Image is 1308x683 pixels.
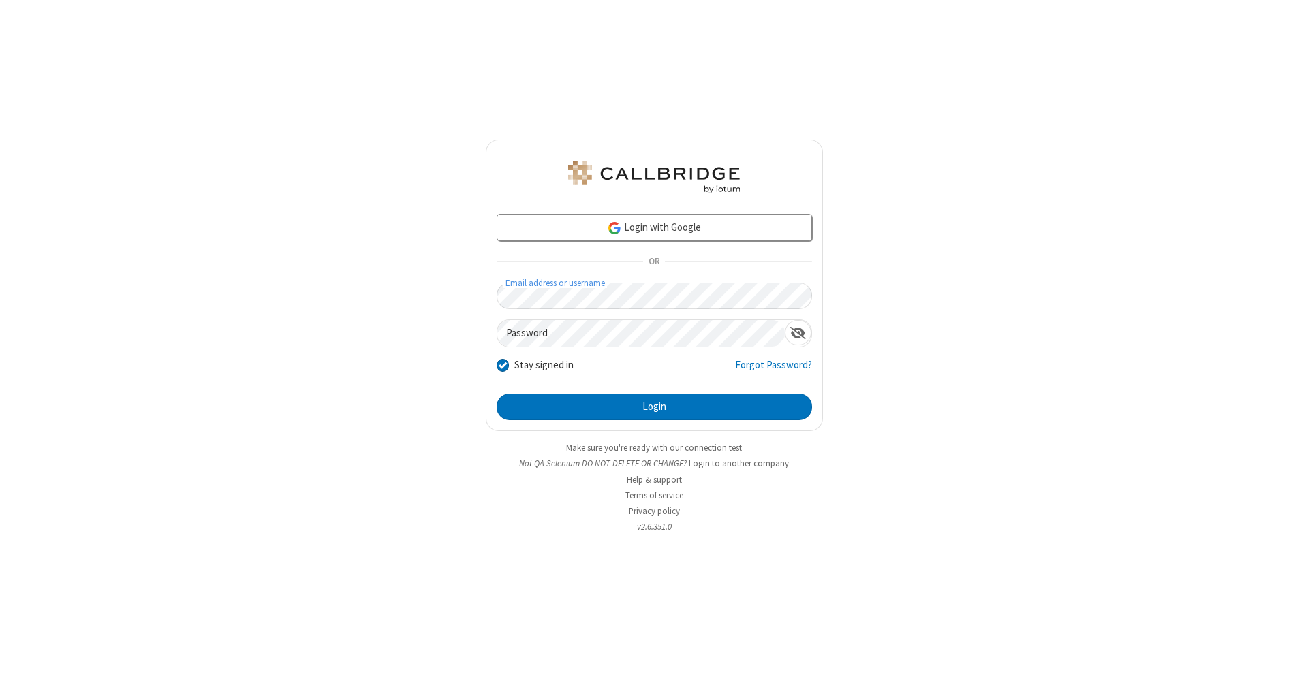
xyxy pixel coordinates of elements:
iframe: Chat [1274,648,1298,673]
input: Password [497,320,785,347]
span: OR [643,253,665,272]
li: v2.6.351.0 [486,520,823,533]
img: QA Selenium DO NOT DELETE OR CHANGE [565,161,743,193]
a: Forgot Password? [735,358,812,383]
button: Login to another company [689,457,789,470]
label: Stay signed in [514,358,574,373]
a: Make sure you're ready with our connection test [566,442,742,454]
img: google-icon.png [607,221,622,236]
li: Not QA Selenium DO NOT DELETE OR CHANGE? [486,457,823,470]
a: Login with Google [497,214,812,241]
a: Help & support [627,474,682,486]
a: Privacy policy [629,505,680,517]
button: Login [497,394,812,421]
a: Terms of service [625,490,683,501]
input: Email address or username [497,283,812,309]
div: Show password [785,320,811,345]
